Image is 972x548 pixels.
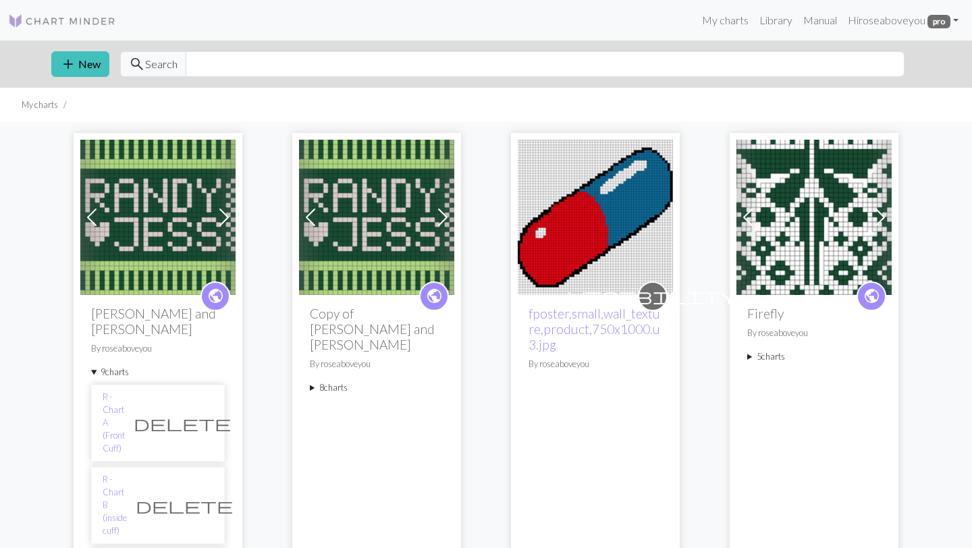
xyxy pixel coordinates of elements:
[568,285,737,306] span: visibility
[419,281,449,311] a: public
[697,7,754,34] a: My charts
[747,327,881,339] p: By roseaboveyou
[529,358,662,371] p: By roseaboveyou
[798,7,842,34] a: Manual
[299,140,454,295] img: R - Chart A (Front Cuff)
[22,99,58,111] li: My charts
[125,410,240,436] button: Delete chart
[200,281,230,311] a: public
[80,140,236,295] img: R - Chart A (Front Cuff)
[857,281,886,311] a: public
[568,283,737,310] i: private
[518,140,673,295] img: Pill
[736,140,892,295] img: Firefly (body size 8, 22.5 st/4in)
[747,306,881,321] h2: Firefly
[145,56,178,72] span: Search
[529,306,660,352] a: fposter,small,wall_texture,product,750x1000.u3.jpg
[134,414,231,433] span: delete
[51,51,109,77] button: New
[518,209,673,222] a: Pill
[103,473,127,538] a: R - Chart B (inside cuff)
[207,283,224,310] i: public
[91,366,225,379] summary: 9charts
[426,283,443,310] i: public
[207,285,224,306] span: public
[129,55,145,74] span: search
[91,306,225,337] h2: [PERSON_NAME] and [PERSON_NAME]
[310,381,443,394] summary: 8charts
[310,306,443,352] h2: Copy of [PERSON_NAME] and [PERSON_NAME]
[136,496,233,515] span: delete
[8,13,116,29] img: Logo
[127,493,242,518] button: Delete chart
[60,55,76,74] span: add
[310,358,443,371] p: By roseaboveyou
[747,350,881,363] summary: 5charts
[426,285,443,306] span: public
[91,342,225,355] p: By roseaboveyou
[736,209,892,222] a: Firefly (body size 8, 22.5 st/4in)
[103,391,125,456] a: R - Chart A (Front Cuff)
[863,285,880,306] span: public
[842,7,964,34] a: Hiroseaboveyou pro
[80,209,236,222] a: R - Chart A (Front Cuff)
[863,283,880,310] i: public
[754,7,798,34] a: Library
[927,15,950,28] span: pro
[299,209,454,222] a: R - Chart A (Front Cuff)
